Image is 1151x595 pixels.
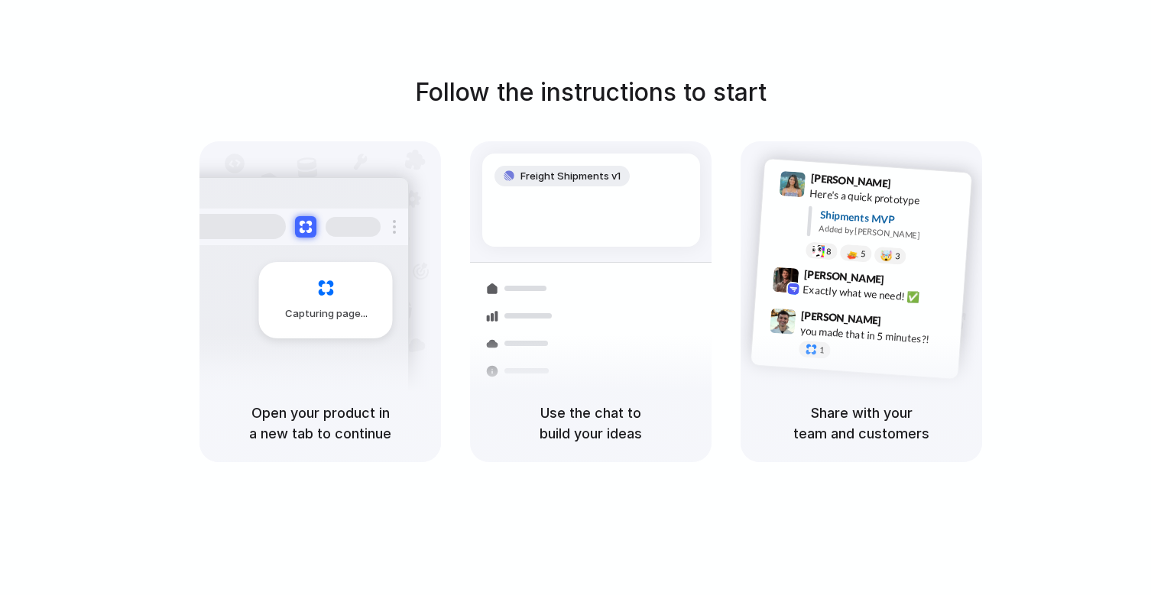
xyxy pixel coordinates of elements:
span: Capturing page [285,306,370,322]
div: Shipments MVP [819,206,961,231]
span: [PERSON_NAME] [801,306,882,328]
h5: Use the chat to build your ideas [488,403,693,444]
div: Added by [PERSON_NAME] [819,222,959,244]
span: 9:42 AM [889,273,920,291]
h5: Share with your team and customers [759,403,964,444]
span: 9:47 AM [886,314,917,332]
div: you made that in 5 minutes?! [799,322,952,348]
span: 9:41 AM [896,176,927,195]
h1: Follow the instructions to start [415,74,767,111]
span: 8 [826,247,832,255]
span: 5 [861,249,866,257]
span: 3 [895,251,900,260]
h5: Open your product in a new tab to continue [218,403,423,444]
div: Here's a quick prototype [809,185,962,211]
div: Exactly what we need! ✅ [802,281,955,307]
span: [PERSON_NAME] [803,265,884,287]
div: 🤯 [880,250,893,261]
span: 1 [819,345,825,354]
span: [PERSON_NAME] [810,170,891,192]
span: Freight Shipments v1 [520,169,621,184]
